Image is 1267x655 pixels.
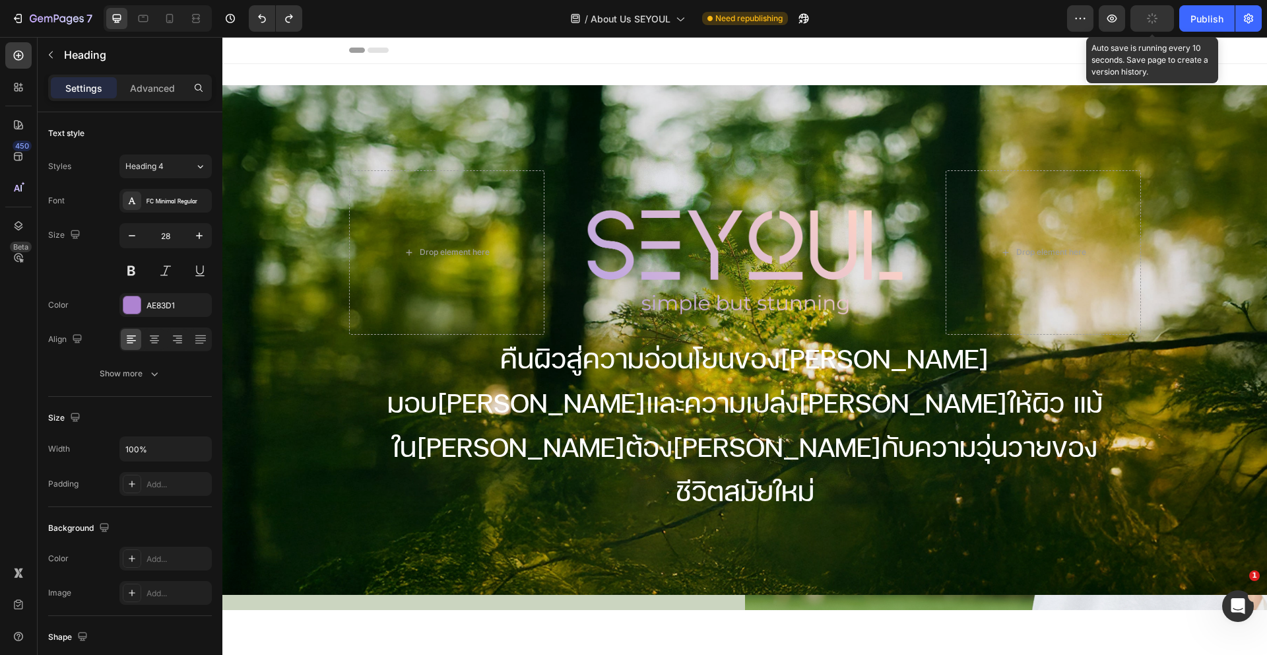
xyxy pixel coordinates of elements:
[1249,570,1260,581] span: 1
[48,160,71,172] div: Styles
[48,331,85,349] div: Align
[794,210,864,221] div: Drop element here
[48,478,79,490] div: Padding
[48,553,69,565] div: Color
[65,81,102,95] p: Settings
[130,81,175,95] p: Advanced
[146,588,209,600] div: Add...
[48,362,212,386] button: Show more
[48,409,83,427] div: Size
[160,298,886,478] h2: คืนผิวสู่ความอ่อนโยนของ[PERSON_NAME] มอบ[PERSON_NAME]และความเปล่ง[PERSON_NAME]ให้ผิว แม้ใน[PERSON...
[327,133,718,298] img: gempages_510121071932867757-5d3b9e9a-d953-4909-9f31-b5edfb245150.png
[249,5,302,32] div: Undo/Redo
[120,437,211,461] input: Auto
[1222,590,1254,622] iframe: Intercom live chat
[48,299,69,311] div: Color
[86,11,92,26] p: 7
[48,226,83,244] div: Size
[715,13,783,24] span: Need republishing
[591,12,670,26] span: About Us SEYOUL
[13,141,32,151] div: 450
[100,367,161,380] div: Show more
[48,520,112,537] div: Background
[146,479,209,491] div: Add...
[48,443,70,455] div: Width
[10,242,32,252] div: Beta
[585,12,588,26] span: /
[48,195,65,207] div: Font
[1190,12,1223,26] div: Publish
[119,155,212,178] button: Heading 4
[5,5,98,32] button: 7
[48,629,90,646] div: Shape
[146,195,209,207] div: FC Minimal Regular
[146,553,209,565] div: Add...
[1179,5,1235,32] button: Publish
[146,300,209,312] div: AE83D1
[48,587,71,599] div: Image
[125,160,164,172] span: Heading 4
[48,127,84,139] div: Text style
[222,37,1267,610] iframe: Design area
[64,47,207,63] p: Heading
